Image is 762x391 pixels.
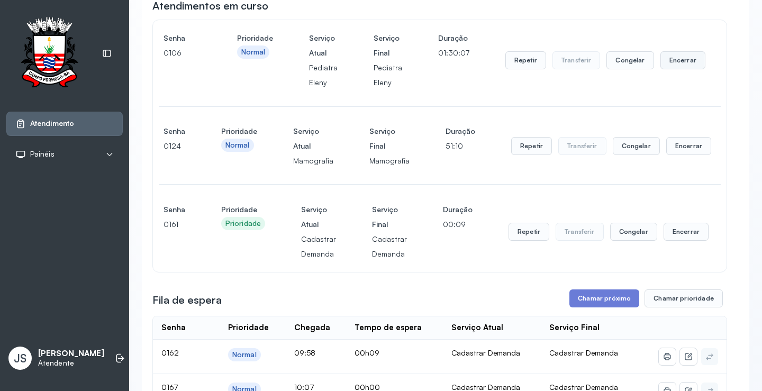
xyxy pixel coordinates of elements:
span: 0162 [161,348,179,357]
div: Normal [241,48,266,57]
button: Congelar [613,137,660,155]
p: 51:10 [446,139,475,153]
div: Senha [161,323,186,333]
div: Normal [225,141,250,150]
h4: Serviço Atual [309,31,338,60]
div: Serviço Final [549,323,600,333]
h4: Senha [164,124,185,139]
p: 01:30:07 [438,46,469,60]
img: Logotipo do estabelecimento [11,17,87,90]
h4: Serviço Atual [301,202,336,232]
span: 09:58 [294,348,315,357]
button: Encerrar [666,137,711,155]
button: Repetir [511,137,552,155]
button: Encerrar [660,51,705,69]
div: Chegada [294,323,330,333]
h4: Prioridade [221,202,265,217]
h4: Serviço Final [374,31,402,60]
div: Prioridade [225,219,261,228]
span: Cadastrar Demanda [549,348,618,357]
div: Tempo de espera [355,323,422,333]
h4: Prioridade [237,31,273,46]
p: Mamografia [293,153,333,168]
span: Painéis [30,150,55,159]
button: Congelar [606,51,654,69]
h4: Senha [164,202,185,217]
button: Transferir [556,223,604,241]
h4: Duração [443,202,473,217]
h4: Duração [438,31,469,46]
a: Atendimento [15,119,114,129]
button: Repetir [509,223,549,241]
h4: Duração [446,124,475,139]
h3: Fila de espera [152,293,222,307]
p: Pediatra Eleny [374,60,402,90]
p: 0161 [164,217,185,232]
button: Transferir [552,51,601,69]
p: Pediatra Eleny [309,60,338,90]
div: Prioridade [228,323,269,333]
div: Serviço Atual [451,323,503,333]
p: Cadastrar Demanda [372,232,407,261]
button: Repetir [505,51,546,69]
div: Normal [232,350,257,359]
h4: Serviço Final [369,124,410,153]
h4: Serviço Atual [293,124,333,153]
h4: Prioridade [221,124,257,139]
h4: Serviço Final [372,202,407,232]
button: Congelar [610,223,657,241]
p: 0124 [164,139,185,153]
span: Atendimento [30,119,74,128]
button: Chamar próximo [569,289,639,307]
p: [PERSON_NAME] [38,349,104,359]
span: 00h09 [355,348,379,357]
h4: Senha [164,31,201,46]
p: Mamografia [369,153,410,168]
p: 0106 [164,46,201,60]
button: Chamar prioridade [645,289,723,307]
p: Atendente [38,359,104,368]
button: Transferir [558,137,606,155]
p: 00:09 [443,217,473,232]
button: Encerrar [664,223,709,241]
p: Cadastrar Demanda [301,232,336,261]
div: Cadastrar Demanda [451,348,533,358]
